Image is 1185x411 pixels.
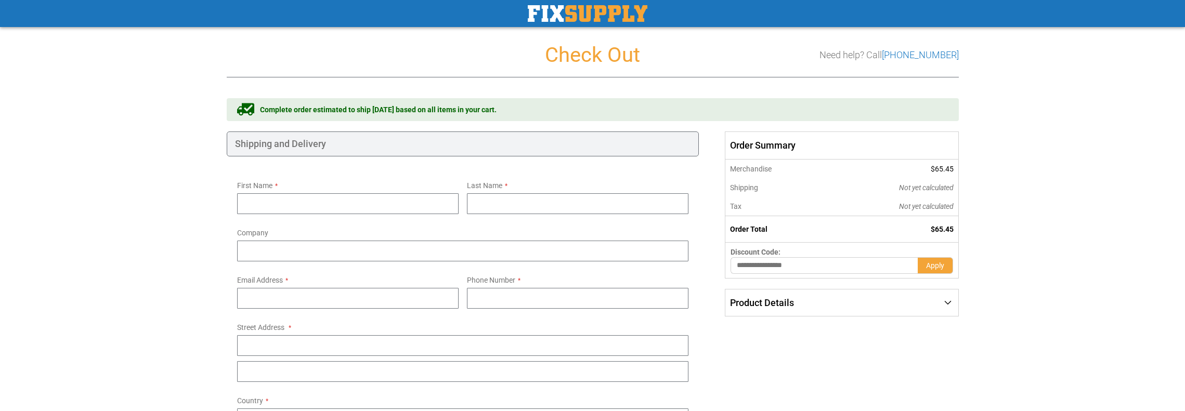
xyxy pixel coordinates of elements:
[731,248,780,256] span: Discount Code:
[730,183,758,192] span: Shipping
[931,225,954,233] span: $65.45
[237,323,284,332] span: Street Address
[528,5,647,22] img: Fix Industrial Supply
[725,197,829,216] th: Tax
[926,261,944,270] span: Apply
[237,396,263,405] span: Country
[725,131,958,160] span: Order Summary
[227,131,699,156] div: Shipping and Delivery
[528,5,647,22] a: store logo
[882,49,959,60] a: [PHONE_NUMBER]
[237,229,268,237] span: Company
[819,50,959,60] h3: Need help? Call
[227,44,959,67] h1: Check Out
[730,297,794,308] span: Product Details
[467,181,502,190] span: Last Name
[260,104,497,115] span: Complete order estimated to ship [DATE] based on all items in your cart.
[730,225,767,233] strong: Order Total
[237,276,283,284] span: Email Address
[931,165,954,173] span: $65.45
[237,181,272,190] span: First Name
[918,257,953,274] button: Apply
[899,202,954,210] span: Not yet calculated
[467,276,515,284] span: Phone Number
[725,160,829,178] th: Merchandise
[899,183,954,192] span: Not yet calculated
